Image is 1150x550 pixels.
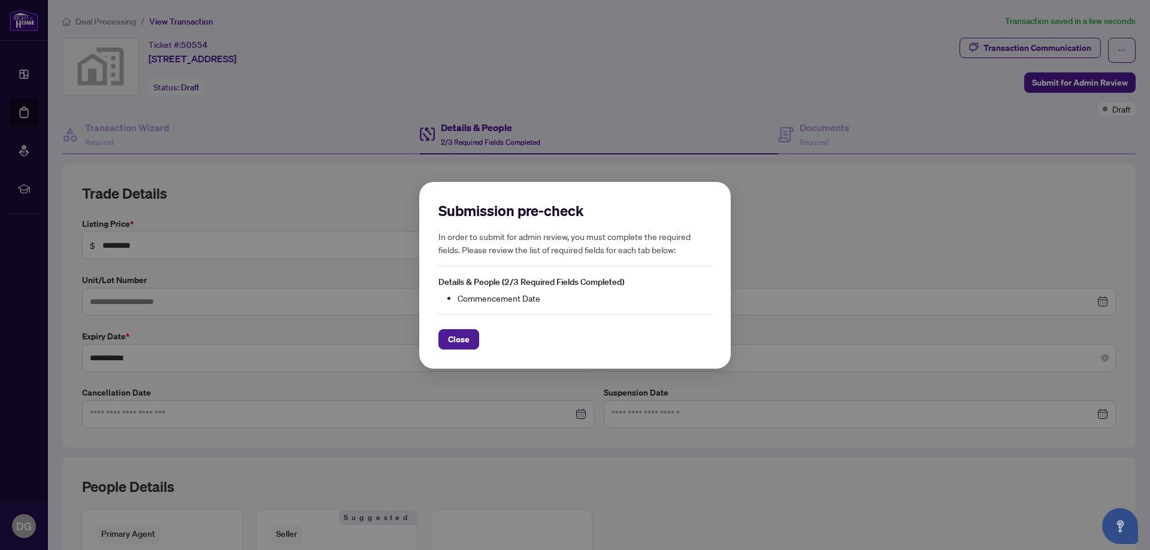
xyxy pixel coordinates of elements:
h5: In order to submit for admin review, you must complete the required fields. Please review the lis... [438,230,712,256]
span: Close [448,329,470,348]
li: Commencement Date [458,291,712,304]
span: Details & People (2/3 Required Fields Completed) [438,276,624,287]
button: Close [438,329,479,349]
button: Open asap [1102,508,1138,544]
h2: Submission pre-check [438,201,712,220]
